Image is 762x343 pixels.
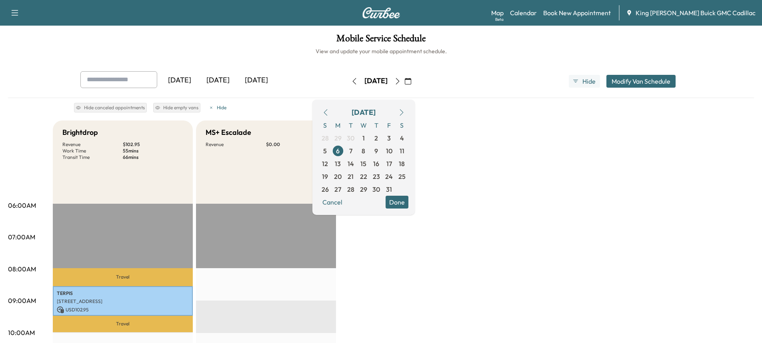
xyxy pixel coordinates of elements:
span: 25 [398,172,406,181]
span: 16 [373,159,379,168]
button: Modify Van Schedule [606,75,676,88]
span: S [396,119,408,132]
span: 23 [373,172,380,181]
a: Book New Appointment [543,8,611,18]
p: 06:00AM [8,201,36,210]
p: Revenue [206,141,266,148]
span: T [344,119,357,132]
button: Hide [207,103,228,112]
span: T [370,119,383,132]
a: MapBeta [491,8,504,18]
p: 07:00AM [8,232,35,242]
span: 3 [387,133,391,143]
span: 28 [322,133,329,143]
h6: View and update your mobile appointment schedule. [8,47,754,55]
h5: MS+ Escalade [206,127,251,138]
h5: Brightdrop [62,127,98,138]
p: Travel [53,268,193,286]
span: M [332,119,344,132]
span: F [383,119,396,132]
div: [DATE] [237,71,276,90]
button: Cancel [319,196,346,209]
span: 6 [336,146,340,156]
span: 26 [322,185,329,194]
span: 31 [386,185,392,194]
a: Calendar [510,8,537,18]
span: 5 [323,146,327,156]
button: Done [386,196,408,209]
span: 12 [322,159,328,168]
span: 11 [400,146,404,156]
div: Beta [495,16,504,22]
p: USD 102.95 [57,306,189,313]
p: [STREET_ADDRESS] [57,298,189,305]
span: 14 [348,159,354,168]
p: 10:00AM [8,328,35,337]
span: King [PERSON_NAME] Buick GMC Cadillac [636,8,756,18]
p: 8:33 am - 9:28 am [57,315,189,321]
span: 13 [335,159,341,168]
p: 66 mins [123,154,183,160]
span: 29 [334,133,342,143]
span: 18 [399,159,405,168]
span: 21 [348,172,354,181]
span: 22 [360,172,367,181]
p: $ 102.95 [123,141,183,148]
div: [DATE] [364,76,388,86]
h1: Mobile Service Schedule [8,34,754,47]
button: Hide empty vans [153,103,200,112]
p: 55 mins [123,148,183,154]
p: $ 0.00 [266,141,326,148]
p: Transit Time [62,154,123,160]
p: TERPIS [57,290,189,297]
span: 10 [386,146,392,156]
span: 1 [362,133,365,143]
p: Work Time [62,148,123,154]
button: Hide canceled appointments [74,103,147,112]
div: [DATE] [352,107,376,118]
span: 4 [400,133,404,143]
span: 7 [349,146,352,156]
span: 8 [362,146,365,156]
span: 2 [374,133,378,143]
span: 30 [347,133,354,143]
div: [DATE] [160,71,199,90]
span: Hide [582,76,596,86]
span: 20 [334,172,342,181]
span: 17 [386,159,392,168]
span: 24 [385,172,393,181]
span: 19 [322,172,328,181]
span: 29 [360,185,367,194]
button: Hide [569,75,600,88]
span: 15 [360,159,366,168]
span: 30 [372,185,380,194]
span: 27 [334,185,341,194]
span: W [357,119,370,132]
img: Curbee Logo [362,7,400,18]
p: 09:00AM [8,296,36,305]
p: 08:00AM [8,264,36,274]
p: Travel [53,316,193,333]
span: 28 [347,185,354,194]
span: 9 [374,146,378,156]
p: Revenue [62,141,123,148]
span: S [319,119,332,132]
div: [DATE] [199,71,237,90]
